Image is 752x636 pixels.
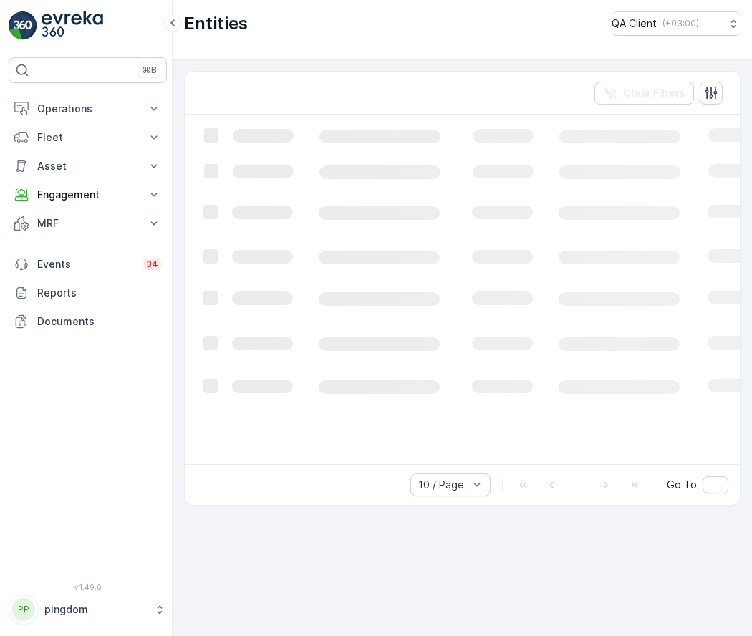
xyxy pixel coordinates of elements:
span: v 1.49.0 [9,583,167,592]
p: MRF [37,216,138,231]
button: Engagement [9,180,167,209]
button: QA Client(+03:00) [612,11,741,36]
p: Events [37,257,135,271]
p: Asset [37,159,138,173]
p: Fleet [37,130,138,145]
span: Go To [667,478,697,492]
button: Fleet [9,123,167,152]
button: MRF [9,209,167,238]
a: Events34 [9,250,167,279]
p: Documents [37,314,161,329]
p: pingdom [44,602,147,617]
p: 34 [146,259,158,270]
p: QA Client [612,16,657,31]
a: Documents [9,307,167,336]
p: ⌘B [143,64,157,76]
a: Reports [9,279,167,307]
p: Reports [37,286,161,300]
p: Clear Filters [623,86,685,100]
button: Clear Filters [594,82,694,105]
p: ( +03:00 ) [662,18,699,29]
button: PPpingdom [9,594,167,625]
div: PP [12,598,35,621]
p: Operations [37,102,138,116]
button: Asset [9,152,167,180]
button: Operations [9,95,167,123]
img: logo_light-DOdMpM7g.png [42,11,103,40]
p: Entities [184,12,248,35]
img: logo [9,11,37,40]
p: Engagement [37,188,138,202]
